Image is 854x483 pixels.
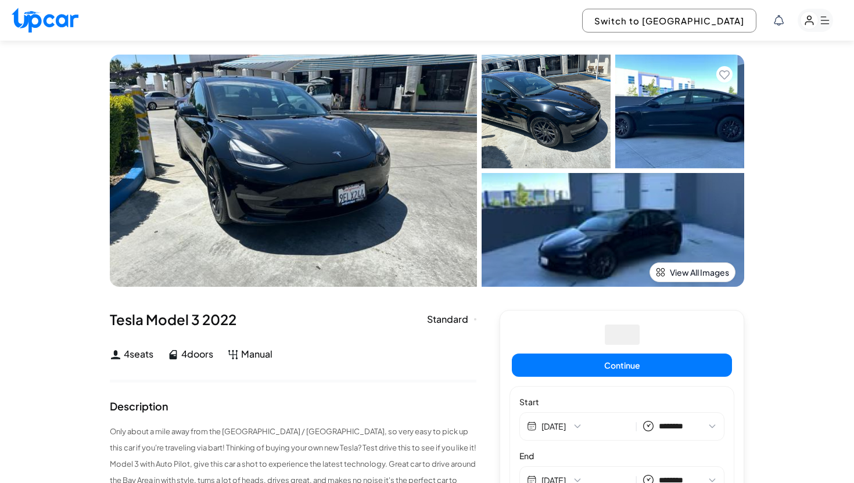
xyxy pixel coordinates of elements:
[110,310,476,329] div: Tesla Model 3 2022
[519,396,724,408] label: Start
[541,420,630,432] button: [DATE]
[12,8,78,33] img: Upcar Logo
[582,9,756,33] button: Switch to [GEOGRAPHIC_DATA]
[635,420,638,433] span: |
[482,55,611,168] img: Car Image 1
[110,55,477,287] img: Car
[650,262,735,282] button: View All Images
[181,347,213,361] span: 4 doors
[482,173,744,287] img: Car Image 3
[512,354,732,377] button: Continue
[110,401,168,412] div: Description
[716,66,733,82] button: Add to favorites
[519,450,724,462] label: End
[124,347,153,361] span: 4 seats
[241,347,272,361] span: Manual
[427,312,476,326] div: Standard
[656,268,665,277] img: view-all
[670,266,729,278] span: View All Images
[615,55,744,168] img: Car Image 2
